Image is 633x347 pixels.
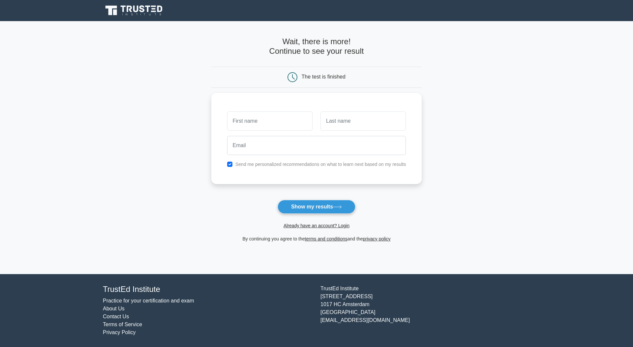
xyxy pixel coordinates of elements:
button: Show my results [278,200,355,214]
h4: TrustEd Institute [103,285,313,294]
div: The test is finished [302,74,346,79]
div: By continuing you agree to the and the [207,235,426,243]
div: TrustEd Institute [STREET_ADDRESS] 1017 HC Amsterdam [GEOGRAPHIC_DATA] [EMAIL_ADDRESS][DOMAIN_NAME] [316,285,534,336]
h4: Wait, there is more! Continue to see your result [211,37,422,56]
input: Last name [320,111,406,131]
a: terms and conditions [305,236,347,241]
label: Send me personalized recommendations on what to learn next based on my results [235,162,406,167]
a: privacy policy [363,236,391,241]
a: Privacy Policy [103,330,136,335]
a: Contact Us [103,314,129,319]
input: Email [227,136,406,155]
a: Practice for your certification and exam [103,298,194,303]
a: About Us [103,306,125,311]
a: Already have an account? Login [284,223,349,228]
a: Terms of Service [103,322,142,327]
input: First name [227,111,313,131]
